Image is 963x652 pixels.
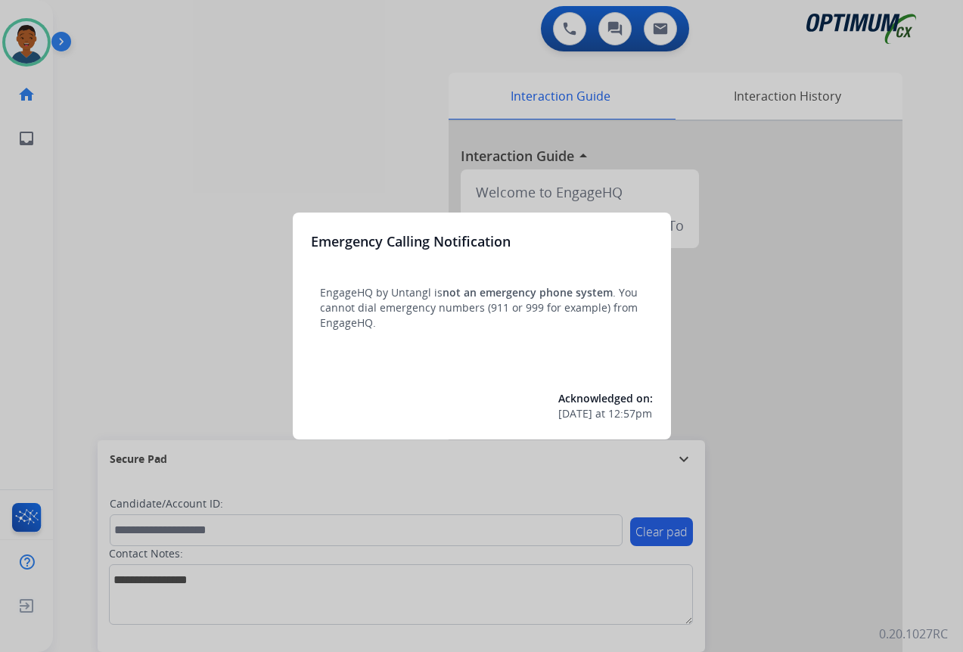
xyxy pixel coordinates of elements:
[311,231,511,252] h3: Emergency Calling Notification
[443,285,613,300] span: not an emergency phone system
[558,406,653,421] div: at
[879,625,948,643] p: 0.20.1027RC
[558,406,592,421] span: [DATE]
[608,406,652,421] span: 12:57pm
[320,285,644,331] p: EngageHQ by Untangl is . You cannot dial emergency numbers (911 or 999 for example) from EngageHQ.
[558,391,653,405] span: Acknowledged on:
